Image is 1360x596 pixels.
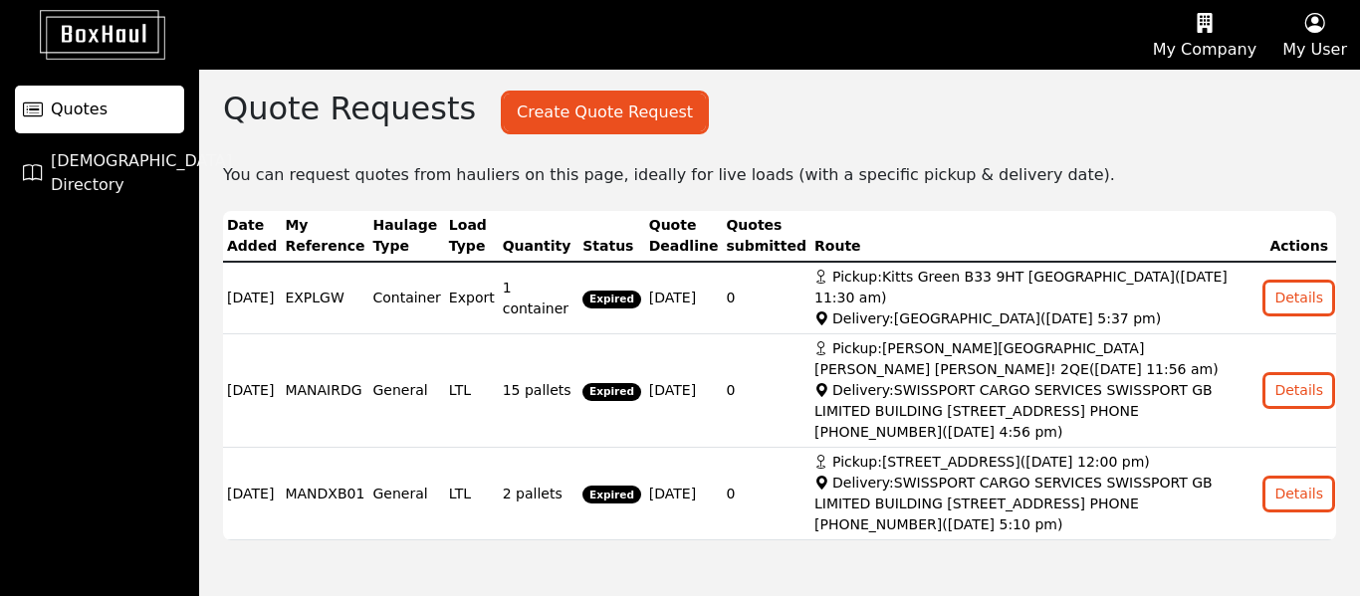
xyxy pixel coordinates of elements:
td: [DATE] [645,448,723,540]
th: Quote Deadline [645,211,723,262]
td: LTL [445,448,499,540]
td: LTL [445,334,499,448]
span: Expired [582,291,641,308]
td: Container [368,262,444,334]
th: Actions [1261,211,1336,262]
div: Pickup: [PERSON_NAME][GEOGRAPHIC_DATA][PERSON_NAME] [PERSON_NAME]! 2QE ( [DATE] 11:56 am ) [814,338,1257,380]
div: You can request quotes from hauliers on this page, ideally for live loads (with a specific pickup... [199,159,1360,187]
td: MANDXB01 [281,448,368,540]
a: Details [1265,382,1332,398]
th: Date Added [223,211,281,262]
td: [DATE] [223,262,281,334]
span: [DEMOGRAPHIC_DATA] Directory [51,149,232,197]
span: Expired [582,383,641,401]
th: Quantity [499,211,579,262]
td: 1 container [499,262,579,334]
div: Delivery: SWISSPORT CARGO SERVICES SWISSPORT GB LIMITED BUILDING [STREET_ADDRESS] PHONE [PHONE_NU... [814,380,1257,443]
button: My Company [1140,1,1269,69]
a: Quotes [15,86,184,133]
a: Details [1265,290,1332,305]
td: 0 [722,448,810,540]
th: Quotes submitted [722,211,810,262]
td: 0 [722,262,810,334]
span: Quotes [51,98,108,121]
th: My Reference [281,211,368,262]
a: Details [1265,485,1332,500]
div: Delivery: [GEOGRAPHIC_DATA] ( [DATE] 5:37 pm ) [814,308,1257,329]
td: [DATE] [223,448,281,540]
button: Details [1265,375,1332,406]
td: General [368,448,444,540]
img: BoxHaul [10,10,165,60]
button: Details [1265,283,1332,313]
td: MANAIRDG [281,334,368,448]
th: Load Type [445,211,499,262]
td: 0 [722,334,810,448]
td: [DATE] [645,262,723,334]
td: EXPLGW [281,262,368,334]
th: Haulage Type [368,211,444,262]
div: Pickup: Kitts Green B33 9HT [GEOGRAPHIC_DATA] ( [DATE] 11:30 am ) [814,267,1257,308]
div: Pickup: [STREET_ADDRESS] ( [DATE] 12:00 pm ) [814,452,1257,473]
span: Expired [582,486,641,503]
th: Route [810,211,1261,262]
td: 2 pallets [499,448,579,540]
td: [DATE] [223,334,281,448]
div: Delivery: SWISSPORT CARGO SERVICES SWISSPORT GB LIMITED BUILDING [STREET_ADDRESS] PHONE [PHONE_NU... [814,473,1257,535]
td: [DATE] [645,334,723,448]
button: Details [1265,479,1332,509]
button: My User [1269,1,1360,69]
td: Export [445,262,499,334]
a: [DEMOGRAPHIC_DATA] Directory [15,149,184,197]
h2: Quote Requests [223,90,476,127]
td: 15 pallets [499,334,579,448]
button: Create Quote Request [504,94,706,131]
th: Status [578,211,645,262]
td: General [368,334,444,448]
